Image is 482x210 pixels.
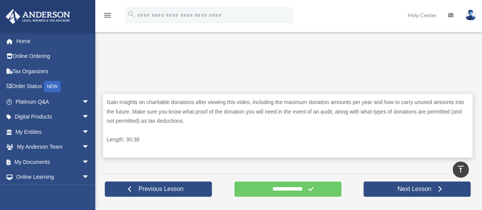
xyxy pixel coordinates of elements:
a: Online Learningarrow_drop_down [5,170,101,185]
span: arrow_drop_down [82,124,97,140]
a: Order StatusNEW [5,79,101,95]
span: arrow_drop_down [82,109,97,125]
span: Previous Lesson [132,185,189,193]
a: Tax Organizers [5,64,101,79]
a: Previous Lesson [105,181,212,197]
a: menu [103,13,112,20]
i: vertical_align_top [456,165,465,174]
img: User Pic [465,10,476,21]
p: Gain insights on charitable donations after viewing this video, including the maximum donation am... [107,98,469,126]
span: arrow_drop_down [82,94,97,110]
i: search [127,10,136,19]
a: My Entitiesarrow_drop_down [5,124,101,139]
span: arrow_drop_down [82,154,97,170]
i: menu [103,11,112,20]
span: arrow_drop_down [82,170,97,185]
a: Platinum Q&Aarrow_drop_down [5,94,101,109]
img: Anderson Advisors Platinum Portal [3,9,72,24]
span: Next Lesson [391,185,437,193]
a: Next Lesson [364,181,471,197]
p: Length: 30:38 [107,135,469,144]
a: Digital Productsarrow_drop_down [5,109,101,125]
a: My Anderson Teamarrow_drop_down [5,139,101,155]
a: Home [5,34,101,49]
div: NEW [44,81,61,92]
a: vertical_align_top [453,162,469,178]
a: My Documentsarrow_drop_down [5,154,101,170]
a: Online Ordering [5,49,101,64]
span: arrow_drop_down [82,139,97,155]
